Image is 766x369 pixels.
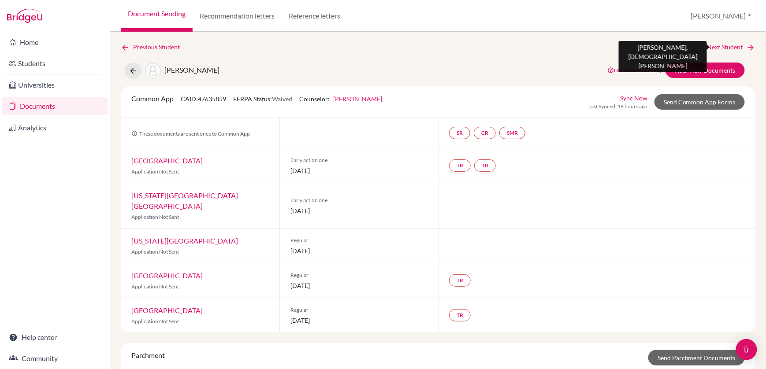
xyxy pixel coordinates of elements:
[7,9,42,23] img: Bridge-U
[164,66,219,74] span: [PERSON_NAME]
[607,67,662,74] a: Document status key
[2,97,108,115] a: Documents
[131,236,238,245] a: [US_STATE][GEOGRAPHIC_DATA]
[131,318,179,325] span: Application Not Sent
[131,168,179,175] span: Application Not Sent
[131,130,250,137] span: These documents are sent once to Common App
[620,93,647,103] a: Sync Now
[131,248,179,255] span: Application Not Sent
[2,76,108,94] a: Universities
[449,274,471,287] a: TR
[619,41,707,72] div: [PERSON_NAME], [DEMOGRAPHIC_DATA][PERSON_NAME]
[131,271,203,280] a: [GEOGRAPHIC_DATA]
[290,166,428,175] span: [DATE]
[2,328,108,346] a: Help center
[449,127,470,139] a: SR
[131,351,165,359] span: Parchment
[131,214,179,220] span: Application Not Sent
[233,95,292,103] span: FERPA Status:
[290,156,428,164] span: Early action one
[499,127,525,139] a: SMR
[333,95,382,103] a: [PERSON_NAME]
[2,33,108,51] a: Home
[290,206,428,215] span: [DATE]
[131,94,174,103] span: Common App
[588,103,647,111] span: Last Synced: 18 hours ago
[131,306,203,314] a: [GEOGRAPHIC_DATA]
[2,350,108,367] a: Community
[131,156,203,165] a: [GEOGRAPHIC_DATA]
[707,42,755,52] a: Next Student
[290,271,428,279] span: Regular
[648,350,745,365] a: Send Parchment Documents
[736,339,757,360] div: Open Intercom Messenger
[654,94,745,110] a: Send Common App Forms
[131,191,238,210] a: [US_STATE][GEOGRAPHIC_DATA] [GEOGRAPHIC_DATA]
[181,95,226,103] span: CAID: 47635859
[687,7,755,24] button: [PERSON_NAME]
[290,306,428,314] span: Regular
[290,281,428,290] span: [DATE]
[2,119,108,137] a: Analytics
[290,236,428,244] span: Regular
[290,316,428,325] span: [DATE]
[299,95,382,103] span: Counselor:
[474,159,496,172] a: TR
[474,127,496,139] a: CR
[121,42,187,52] a: Previous Student
[449,159,471,172] a: TR
[272,95,292,103] span: Waived
[449,309,471,321] a: TR
[290,246,428,255] span: [DATE]
[290,196,428,204] span: Early action one
[2,55,108,72] a: Students
[131,283,179,290] span: Application Not Sent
